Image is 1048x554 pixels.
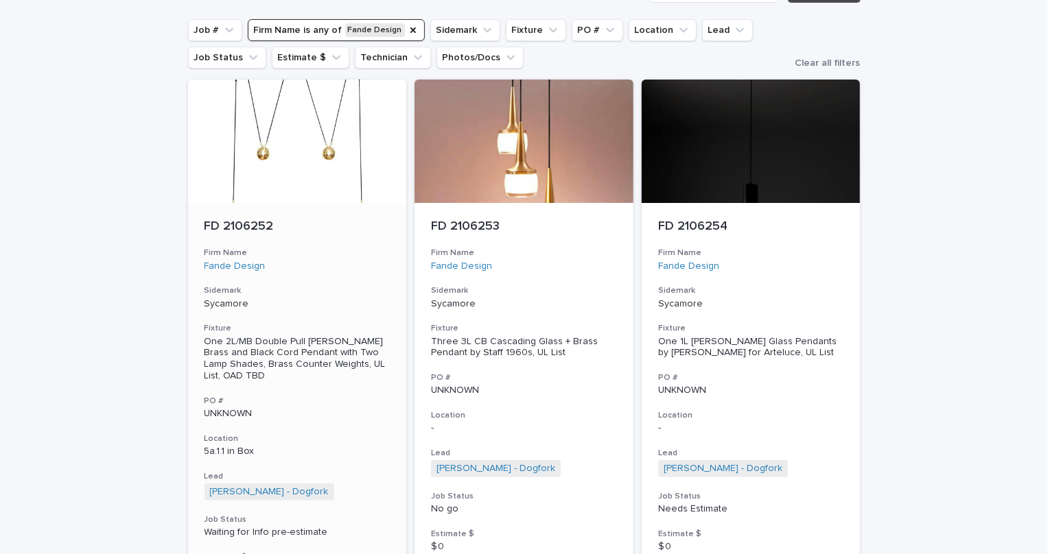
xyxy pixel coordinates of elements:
[658,410,844,421] h3: Location
[205,323,391,334] h3: Fixture
[658,385,844,396] p: UNKNOWN
[431,219,617,234] p: FD 2106253
[658,298,844,310] p: Sycamore
[658,422,844,434] p: -
[658,491,844,502] h3: Job Status
[431,503,617,515] p: No go
[629,19,697,41] button: Location
[658,219,844,234] p: FD 2106254
[658,336,844,359] div: One 1L [PERSON_NAME] Glass Pendants by [PERSON_NAME] for Arteluce, UL List
[658,503,844,515] p: Needs Estimate
[205,514,391,525] h3: Job Status
[572,19,623,41] button: PO #
[431,298,617,310] p: Sycamore
[188,19,242,41] button: Job #
[784,58,861,68] button: Clear all filters
[431,491,617,502] h3: Job Status
[205,219,391,234] p: FD 2106252
[431,336,617,359] div: Three 3L CB Cascading Glass + Brass Pendant by Staff 1960s, UL List
[658,541,844,553] p: $ 0
[431,372,617,383] h3: PO #
[795,58,861,68] span: Clear all filters
[658,285,844,296] h3: Sidemark
[431,422,617,434] p: -
[431,323,617,334] h3: Fixture
[205,336,391,382] div: One 2L/MB Double Pull [PERSON_NAME] Brass and Black Cord Pendant with Two Lamp Shades, Brass Coun...
[205,433,391,444] h3: Location
[658,248,844,258] h3: Firm Name
[664,463,782,474] a: [PERSON_NAME] - Dogfork
[431,410,617,421] h3: Location
[702,19,753,41] button: Lead
[431,541,617,553] p: $ 0
[658,372,844,383] h3: PO #
[658,529,844,540] h3: Estimate $
[205,527,391,538] p: Waiting for Info pre-estimate
[431,385,617,396] p: UNKNOWN
[248,19,425,41] button: Firm Name
[506,19,566,41] button: Fixture
[658,323,844,334] h3: Fixture
[431,261,492,272] a: Fande Design
[430,19,500,41] button: Sidemark
[188,47,266,69] button: Job Status
[205,396,391,407] h3: PO #
[431,248,617,258] h3: Firm Name
[431,529,617,540] h3: Estimate $
[355,47,431,69] button: Technician
[205,408,391,420] p: UNKNOWN
[272,47,349,69] button: Estimate $
[436,463,555,474] a: [PERSON_NAME] - Dogfork
[205,285,391,296] h3: Sidemark
[658,261,719,272] a: Fande Design
[205,298,391,310] p: Sycamore
[431,448,617,459] h3: Lead
[210,486,329,498] a: [PERSON_NAME] - Dogfork
[205,261,266,272] a: Fande Design
[436,47,524,69] button: Photos/Docs
[205,446,391,457] p: 5a.1.1 in Box
[658,448,844,459] h3: Lead
[431,285,617,296] h3: Sidemark
[205,248,391,258] h3: Firm Name
[205,471,391,482] h3: Lead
